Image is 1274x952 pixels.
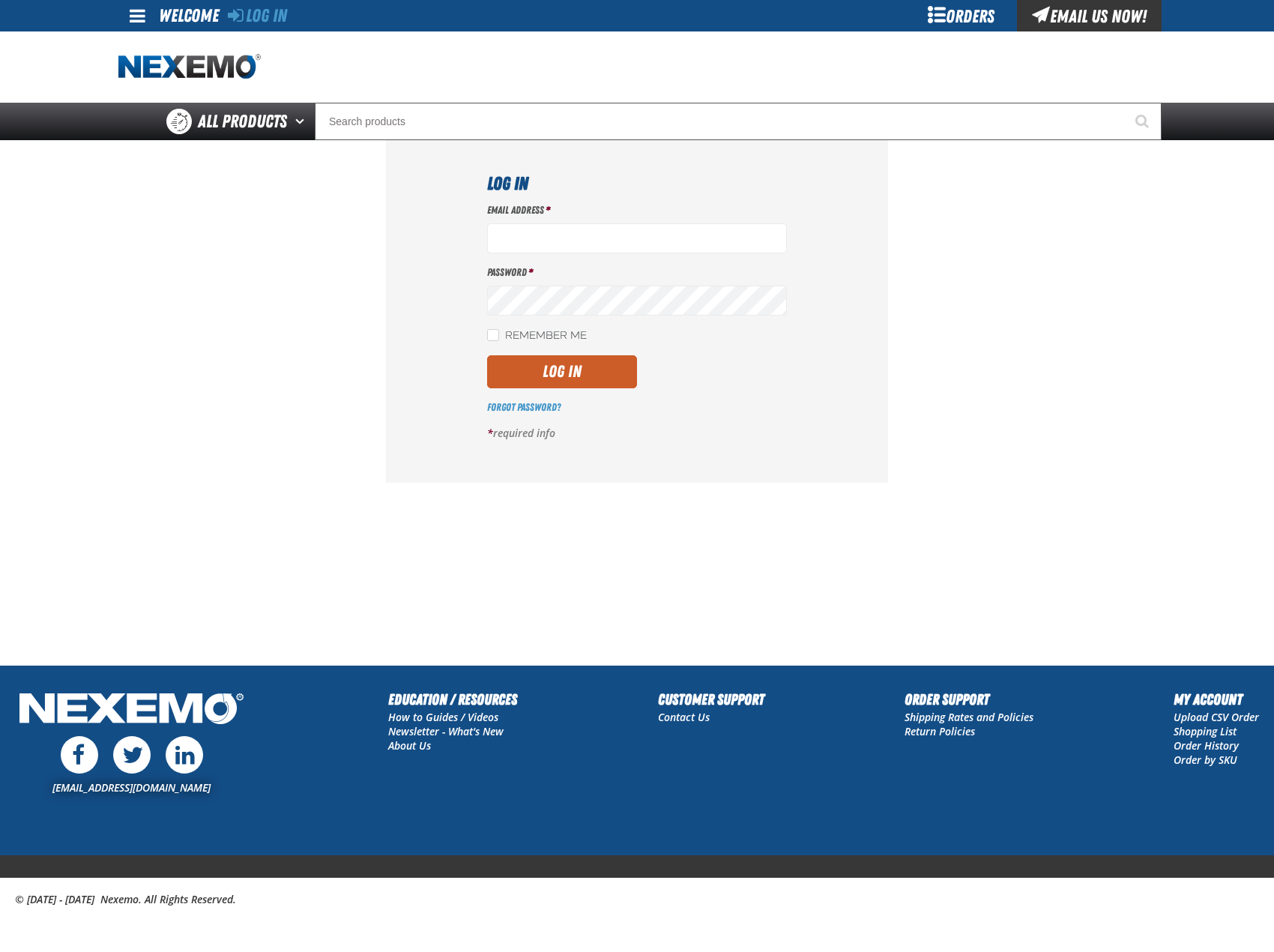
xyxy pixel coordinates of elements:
[487,329,499,341] input: Remember Me
[118,54,261,80] a: Home
[487,329,587,343] label: Remember Me
[1174,753,1237,767] a: Order by SKU
[52,780,211,795] a: [EMAIL_ADDRESS][DOMAIN_NAME]
[15,688,248,732] img: Nexemo Logo
[1174,738,1239,753] a: Order History
[487,203,787,217] label: Email Address
[658,688,764,711] h2: Customer Support
[487,355,637,388] button: Log In
[388,710,498,724] a: How to Guides / Videos
[198,108,287,135] span: All Products
[388,724,504,738] a: Newsletter - What's New
[905,688,1033,711] h2: Order Support
[228,5,287,26] a: Log In
[487,401,561,413] a: Forgot Password?
[905,710,1033,724] a: Shipping Rates and Policies
[658,710,710,724] a: Contact Us
[1124,103,1162,140] button: Start Searching
[487,170,787,197] h1: Log In
[1174,688,1259,711] h2: My Account
[118,54,261,80] img: Nexemo logo
[388,738,431,753] a: About Us
[315,103,1162,140] input: Search
[388,688,517,711] h2: Education / Resources
[290,103,315,140] button: Open All Products pages
[487,427,787,441] p: required info
[1174,710,1259,724] a: Upload CSV Order
[1174,724,1237,738] a: Shopping List
[487,265,787,280] label: Password
[905,724,975,738] a: Return Policies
